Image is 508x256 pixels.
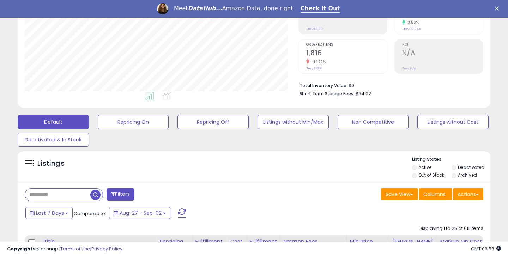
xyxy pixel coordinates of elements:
[157,3,168,14] img: Profile image for Georgie
[418,172,444,178] label: Out of Stock
[301,5,340,13] a: Check It Out
[418,164,431,170] label: Active
[188,5,222,12] i: DataHub...
[195,238,224,245] div: Fulfillment
[402,27,421,31] small: Prev: 70.04%
[230,238,244,245] div: Cost
[440,238,501,245] div: Markup on Cost
[250,238,277,253] div: Fulfillment Cost
[338,115,409,129] button: Non Competitive
[419,225,483,232] div: Displaying 1 to 25 of 611 items
[177,115,249,129] button: Repricing Off
[37,159,65,169] h5: Listings
[60,245,90,252] a: Terms of Use
[306,27,323,31] small: Prev: $0.00
[495,6,502,11] div: Close
[109,207,170,219] button: Aug-27 - Sep-02
[18,133,89,147] button: Deactivated & In Stock
[258,115,329,129] button: Listings without Min/Max
[350,238,386,245] div: Min Price
[419,188,452,200] button: Columns
[458,164,484,170] label: Deactivated
[392,238,434,245] div: [PERSON_NAME]
[402,49,483,59] h2: N/A
[43,238,153,245] div: Title
[453,188,483,200] button: Actions
[309,59,326,65] small: -14.70%
[107,188,134,201] button: Filters
[402,43,483,47] span: ROI
[356,90,371,97] span: $94.02
[405,20,419,25] small: 3.56%
[25,207,73,219] button: Last 7 Days
[306,66,322,71] small: Prev: 2,129
[7,246,122,252] div: seller snap | |
[159,238,189,245] div: Repricing
[402,66,416,71] small: Prev: N/A
[306,49,387,59] h2: 1,816
[283,238,344,245] div: Amazon Fees
[174,5,295,12] div: Meet Amazon Data, done right.
[98,115,169,129] button: Repricing On
[300,91,355,97] b: Short Term Storage Fees:
[91,245,122,252] a: Privacy Policy
[18,115,89,129] button: Default
[471,245,501,252] span: 2025-09-10 06:58 GMT
[458,172,477,178] label: Archived
[36,209,64,217] span: Last 7 Days
[300,83,347,89] b: Total Inventory Value:
[417,115,489,129] button: Listings without Cost
[300,81,478,89] li: $0
[412,156,491,163] p: Listing States:
[74,210,106,217] span: Compared to:
[7,245,33,252] strong: Copyright
[120,209,162,217] span: Aug-27 - Sep-02
[423,191,446,198] span: Columns
[381,188,418,200] button: Save View
[306,43,387,47] span: Ordered Items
